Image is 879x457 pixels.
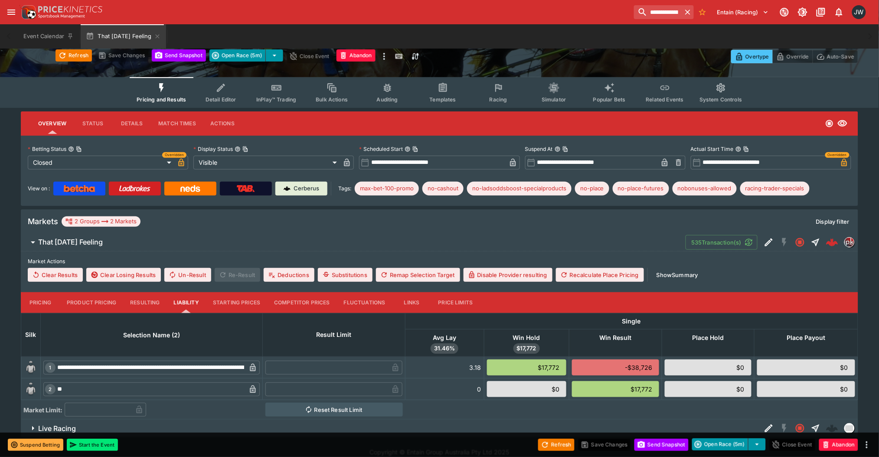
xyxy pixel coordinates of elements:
[778,333,835,343] span: Place Payout
[408,385,481,394] div: 0
[24,361,38,375] img: blank-silk.png
[203,113,242,134] button: Actions
[792,235,808,250] button: Closed
[21,420,761,437] button: Live Racing
[18,24,79,49] button: Event Calendar
[123,292,167,313] button: Resulting
[242,146,248,152] button: Copy To Clipboard
[665,359,752,375] div: $0
[467,184,572,193] span: no-ladsoddsboost-specialproducts
[193,145,233,153] p: Display Status
[65,216,137,227] div: 2 Groups 2 Markets
[712,5,774,19] button: Select Tenant
[699,96,742,103] span: System Controls
[28,268,83,282] button: Clear Results
[651,268,703,282] button: ShowSummary
[377,96,398,103] span: Auditing
[294,184,320,193] p: Cerberus
[828,152,847,158] span: Overridden
[692,438,748,450] button: Open Race (5m)
[28,216,58,226] h5: Markets
[24,382,38,396] img: blank-silk.png
[284,185,291,192] img: Cerberus
[215,268,260,282] span: Re-Result
[19,3,36,21] img: PriceKinetics Logo
[464,268,552,282] button: Disable Provider resulting
[555,146,561,152] button: Suspend AtCopy To Clipboard
[28,182,50,196] label: View on :
[490,96,507,103] span: Racing
[355,184,419,193] span: max-bet-100-promo
[392,292,431,313] button: Links
[844,423,855,434] div: liveracing
[740,184,810,193] span: racing-trader-specials
[826,236,838,248] div: b4423bdb-c388-4c57-bfc4-bba871897027
[151,113,203,134] button: Match Times
[811,215,855,228] button: Display filter
[265,403,403,417] button: Reset Result Limit
[38,6,102,13] img: PriceKinetics
[837,118,848,129] svg: Visible
[683,333,734,343] span: Place Hold
[81,24,166,49] button: That [DATE] Feeling
[777,235,792,250] button: SGM Disabled
[850,3,869,22] button: Jayden Wyke
[264,268,314,282] button: Deductions
[513,344,540,353] span: $17,772
[575,182,609,196] div: Betting Target: cerberus
[21,292,60,313] button: Pricing
[21,313,41,356] th: Silk
[757,381,855,397] div: $0
[813,50,858,63] button: Auto-Save
[338,182,351,196] label: Tags:
[422,182,464,196] div: Betting Target: cerberus
[691,145,734,153] p: Actual Start Time
[795,4,810,20] button: Toggle light/dark mode
[823,234,841,251] a: b4423bdb-c388-4c57-bfc4-bba871897027
[745,52,769,61] p: Overtype
[263,313,405,356] th: Result Limit
[673,182,737,196] div: Betting Target: cerberus
[167,292,206,313] button: Liability
[757,359,855,375] div: $0
[164,268,211,282] span: Un-Result
[795,237,805,248] svg: Closed
[8,439,63,451] button: Suspend Betting
[825,119,834,128] svg: Closed
[787,52,809,61] p: Override
[808,421,823,436] button: Straight
[430,96,456,103] span: Templates
[275,182,327,196] a: Cerberus
[28,145,66,153] p: Betting Status
[316,96,348,103] span: Bulk Actions
[60,292,123,313] button: Product Pricing
[47,386,54,392] span: 2
[819,440,858,448] span: Mark an event as closed and abandoned.
[412,146,418,152] button: Copy To Clipboard
[503,333,550,343] span: Win Hold
[743,146,749,152] button: Copy To Clipboard
[831,4,847,20] button: Notifications
[237,185,255,192] img: TabNZ
[28,255,851,268] label: Market Actions
[3,4,19,20] button: open drawer
[792,421,808,436] button: Closed
[24,405,63,415] h3: Market Limit:
[422,184,464,193] span: no-cashout
[165,152,184,158] span: Overridden
[852,5,866,19] div: Jayden Wyke
[209,49,266,62] button: Open Race (5m)
[359,145,403,153] p: Scheduled Start
[112,113,151,134] button: Details
[48,365,53,371] span: 1
[813,4,829,20] button: Documentation
[209,49,283,62] div: split button
[256,96,296,103] span: InPlay™ Trading
[673,184,737,193] span: nobonuses-allowed
[862,440,872,450] button: more
[808,235,823,250] button: Straight
[845,424,854,433] img: liveracing
[152,49,206,62] button: Send Snapshot
[593,96,626,103] span: Popular Bets
[542,96,566,103] span: Simulator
